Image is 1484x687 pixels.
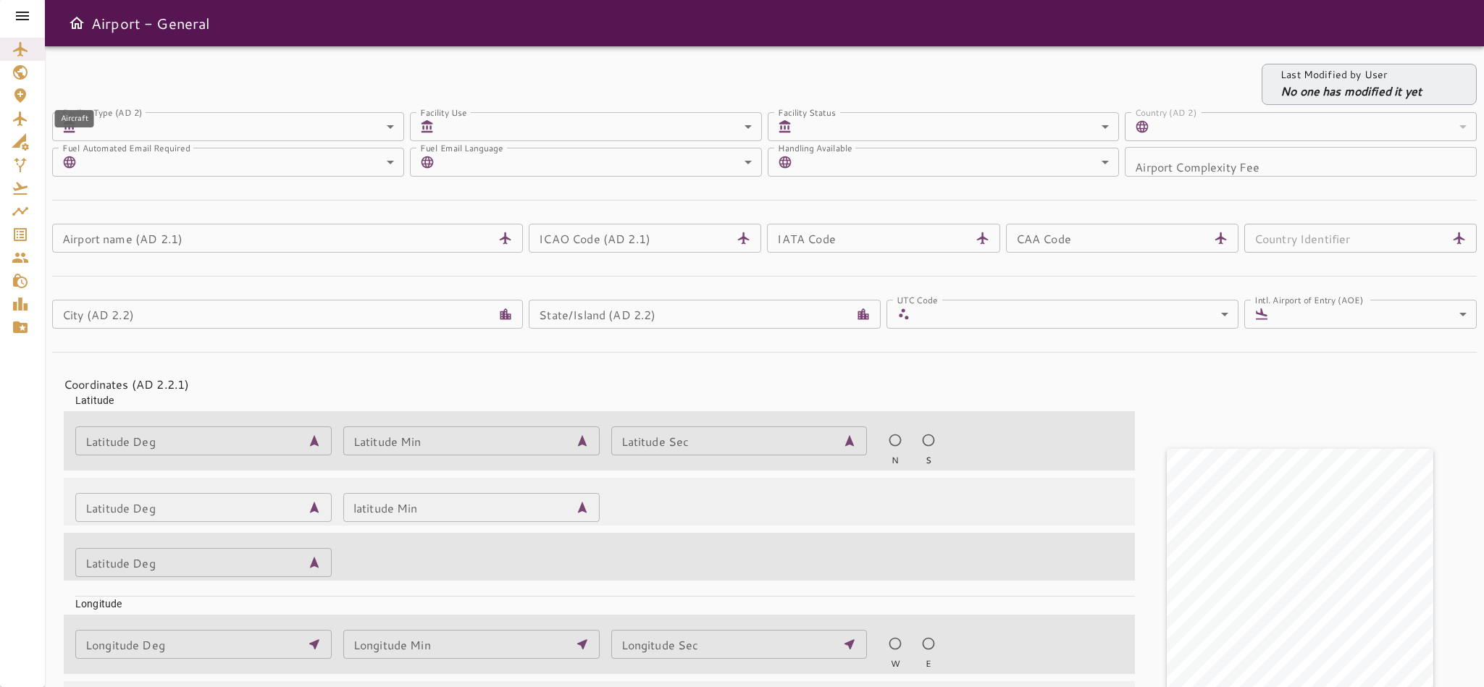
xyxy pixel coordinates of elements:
[892,454,899,467] span: N
[778,106,836,118] label: Facility Status
[1135,106,1197,118] label: Country (AD 2)
[64,376,1123,393] h4: Coordinates (AD 2.2.1)
[64,585,1135,611] div: Longitude
[420,106,467,118] label: Facility Use
[897,293,937,305] label: UTC Code
[62,141,190,153] label: Fuel Automated Email Required
[420,141,503,153] label: Fuel Email Language
[62,9,91,38] button: Open drawer
[778,141,852,153] label: Handling Available
[55,110,94,127] div: Aircraft
[1254,293,1363,305] label: Intl. Airport of Entry (AOE)
[62,106,143,118] label: Facility Type (AD 2)
[926,657,931,670] span: E
[91,12,211,35] h6: Airport - General
[891,657,900,670] span: W
[1275,300,1477,329] div: ​
[64,382,1135,408] div: Latitude
[1280,83,1422,100] p: No one has modified it yet
[926,454,931,467] span: S
[1280,67,1422,83] p: Last Modified by User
